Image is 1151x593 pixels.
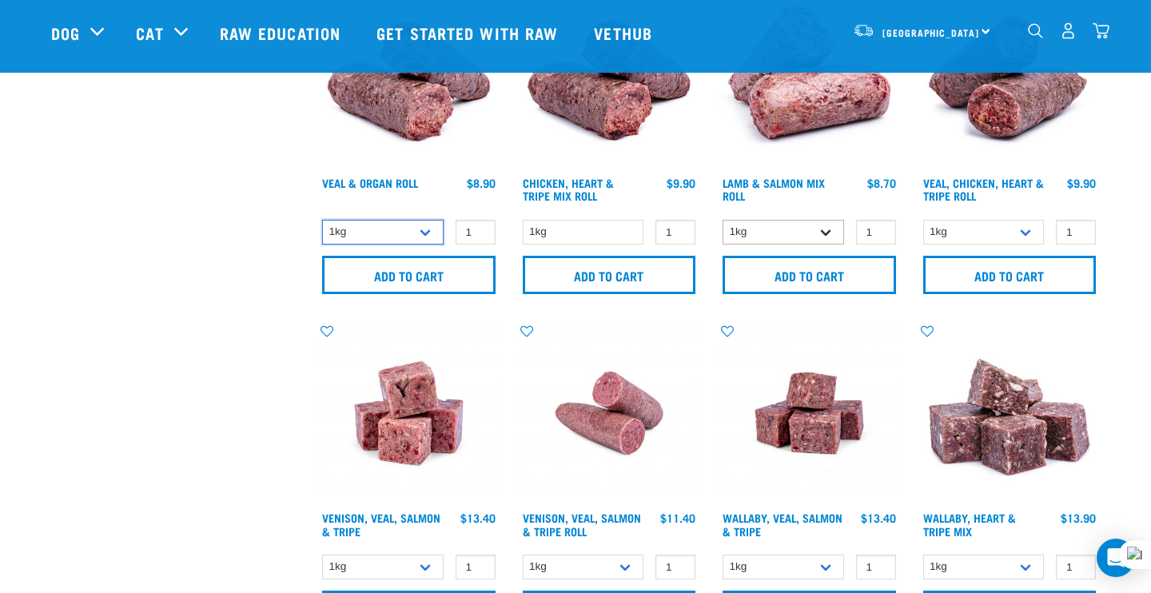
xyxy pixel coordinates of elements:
[1097,539,1135,577] div: Open Intercom Messenger
[1028,23,1043,38] img: home-icon-1@2x.png
[723,256,896,294] input: Add to cart
[523,256,696,294] input: Add to cart
[655,220,695,245] input: 1
[519,323,700,504] img: Venison Veal Salmon Tripe 1651
[456,220,496,245] input: 1
[1060,22,1077,39] img: user.png
[867,177,896,189] div: $8.70
[360,1,578,65] a: Get started with Raw
[523,180,614,198] a: Chicken, Heart & Tripe Mix Roll
[1093,22,1109,39] img: home-icon@2x.png
[456,555,496,579] input: 1
[136,21,163,45] a: Cat
[204,1,360,65] a: Raw Education
[1067,177,1096,189] div: $9.90
[523,515,641,533] a: Venison, Veal, Salmon & Tripe Roll
[861,511,896,524] div: $13.40
[318,323,500,504] img: Venison Veal Salmon Tripe 1621
[719,323,900,504] img: Wallaby Veal Salmon Tripe 1642
[882,30,979,35] span: [GEOGRAPHIC_DATA]
[923,180,1044,198] a: Veal, Chicken, Heart & Tripe Roll
[723,515,842,533] a: Wallaby, Veal, Salmon & Tripe
[923,256,1097,294] input: Add to cart
[322,256,496,294] input: Add to cart
[667,177,695,189] div: $9.90
[1056,555,1096,579] input: 1
[51,21,80,45] a: Dog
[578,1,672,65] a: Vethub
[919,323,1101,504] img: 1174 Wallaby Heart Tripe Mix 01
[460,511,496,524] div: $13.40
[655,555,695,579] input: 1
[322,180,418,185] a: Veal & Organ Roll
[1056,220,1096,245] input: 1
[660,511,695,524] div: $11.40
[723,180,825,198] a: Lamb & Salmon Mix Roll
[853,23,874,38] img: van-moving.png
[1061,511,1096,524] div: $13.90
[923,515,1016,533] a: Wallaby, Heart & Tripe Mix
[467,177,496,189] div: $8.90
[322,515,440,533] a: Venison, Veal, Salmon & Tripe
[856,555,896,579] input: 1
[856,220,896,245] input: 1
